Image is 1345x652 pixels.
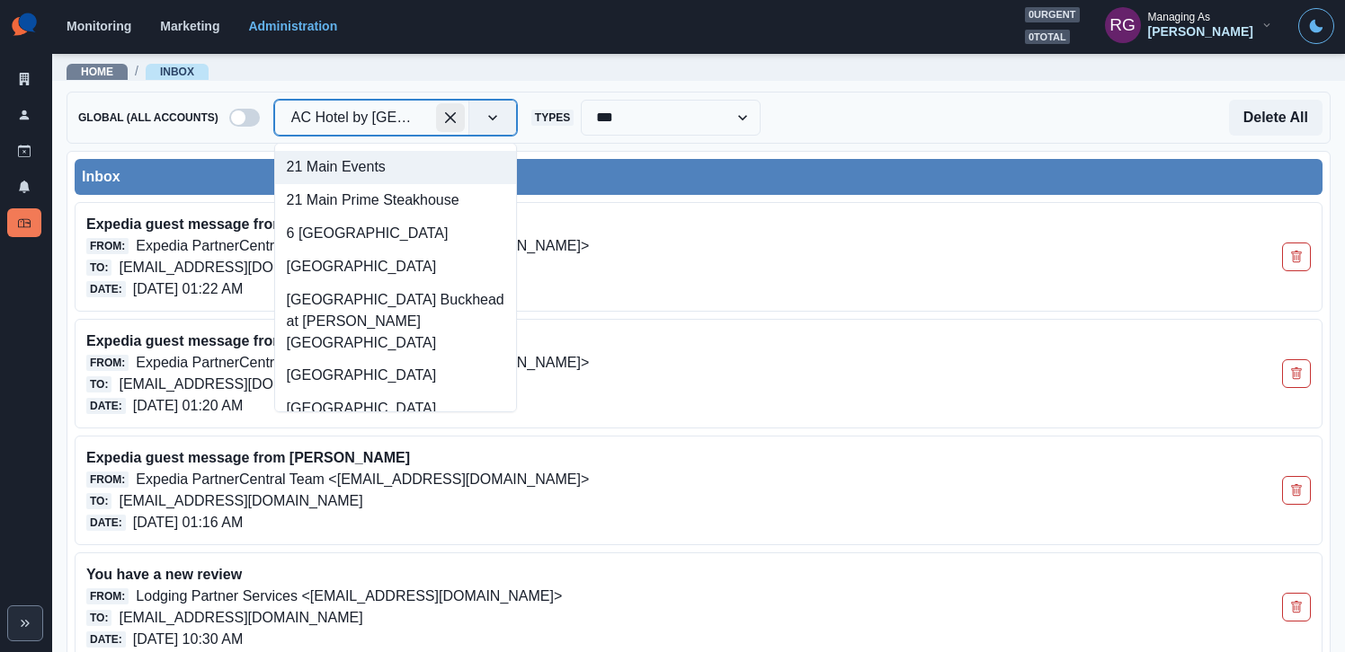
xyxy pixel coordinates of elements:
[1282,359,1311,388] button: Delete Email
[275,250,516,283] div: [GEOGRAPHIC_DATA]
[86,564,1066,586] p: You have a new review
[160,66,194,78] a: Inbox
[1091,7,1287,43] button: Managing As[PERSON_NAME]
[81,66,113,78] a: Home
[136,586,562,607] p: Lodging Partner Services <[EMAIL_ADDRESS][DOMAIN_NAME]>
[1282,593,1311,621] button: Delete Email
[275,217,516,251] div: 6 [GEOGRAPHIC_DATA]
[119,607,362,629] p: [EMAIL_ADDRESS][DOMAIN_NAME]
[275,283,516,359] div: [GEOGRAPHIC_DATA] Buckhead at [PERSON_NAME][GEOGRAPHIC_DATA]
[1298,8,1334,44] button: Toggle Mode
[82,166,1315,188] div: Inbox
[1109,4,1136,47] div: Russel Gabiosa
[86,631,126,648] span: Date:
[248,19,337,33] a: Administration
[67,62,209,81] nav: breadcrumb
[86,260,111,276] span: To:
[275,392,516,426] div: [GEOGRAPHIC_DATA]
[7,101,41,129] a: Users
[86,376,111,392] span: To:
[119,374,362,395] p: [EMAIL_ADDRESS][DOMAIN_NAME]
[119,257,362,278] p: [EMAIL_ADDRESS][DOMAIN_NAME]
[136,352,589,374] p: Expedia PartnerCentral Team <[EMAIL_ADDRESS][DOMAIN_NAME]>
[7,605,43,641] button: Expand
[1148,24,1253,40] div: [PERSON_NAME]
[7,137,41,165] a: Draft Posts
[75,110,222,126] span: Global (All Accounts)
[1148,11,1210,23] div: Managing As
[1229,100,1323,136] button: Delete All
[1282,476,1311,505] button: Delete Email
[86,493,111,509] span: To:
[7,65,41,93] a: Clients
[436,103,465,132] div: Clear selected options
[136,235,589,257] p: Expedia PartnerCentral Team <[EMAIL_ADDRESS][DOMAIN_NAME]>
[86,515,126,531] span: Date:
[275,184,516,217] div: 21 Main Prime Steakhouse
[133,395,243,417] p: [DATE] 01:20 AM
[119,490,362,512] p: [EMAIL_ADDRESS][DOMAIN_NAME]
[86,355,129,371] span: From:
[86,471,129,488] span: From:
[133,512,243,533] p: [DATE] 01:16 AM
[135,62,138,81] span: /
[7,172,41,201] a: Notifications
[133,278,243,300] p: [DATE] 01:22 AM
[86,398,126,414] span: Date:
[86,447,1066,469] p: Expedia guest message from [PERSON_NAME]
[86,238,129,254] span: From:
[531,110,574,126] span: Types
[86,214,1066,235] p: Expedia guest message from [PERSON_NAME]
[7,208,41,237] a: Inbox
[86,588,129,604] span: From:
[86,610,111,626] span: To:
[275,359,516,392] div: [GEOGRAPHIC_DATA]
[136,469,589,490] p: Expedia PartnerCentral Team <[EMAIL_ADDRESS][DOMAIN_NAME]>
[86,281,126,297] span: Date:
[1282,242,1311,271] button: Delete Email
[160,19,219,33] a: Marketing
[275,151,516,184] div: 21 Main Events
[133,629,243,650] p: [DATE] 10:30 AM
[67,19,131,33] a: Monitoring
[86,330,1066,352] p: Expedia guest message from [PERSON_NAME]
[1025,30,1070,45] span: 0 total
[1025,7,1080,22] span: 0 urgent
